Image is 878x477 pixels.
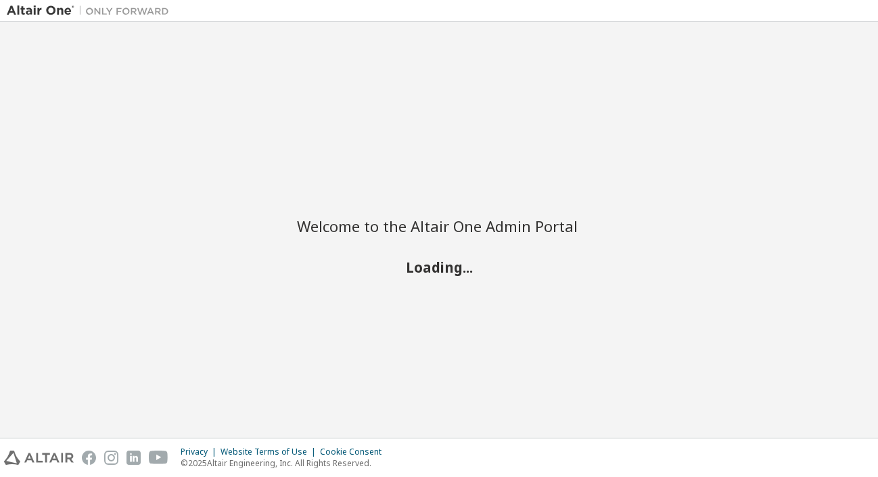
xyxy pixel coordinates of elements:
div: Privacy [181,447,221,457]
img: Altair One [7,4,176,18]
p: © 2025 Altair Engineering, Inc. All Rights Reserved. [181,457,390,469]
img: instagram.svg [104,451,118,465]
h2: Loading... [297,258,581,275]
img: facebook.svg [82,451,96,465]
h2: Welcome to the Altair One Admin Portal [297,217,581,235]
div: Website Terms of Use [221,447,320,457]
img: youtube.svg [149,451,168,465]
img: altair_logo.svg [4,451,74,465]
div: Cookie Consent [320,447,390,457]
img: linkedin.svg [126,451,141,465]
